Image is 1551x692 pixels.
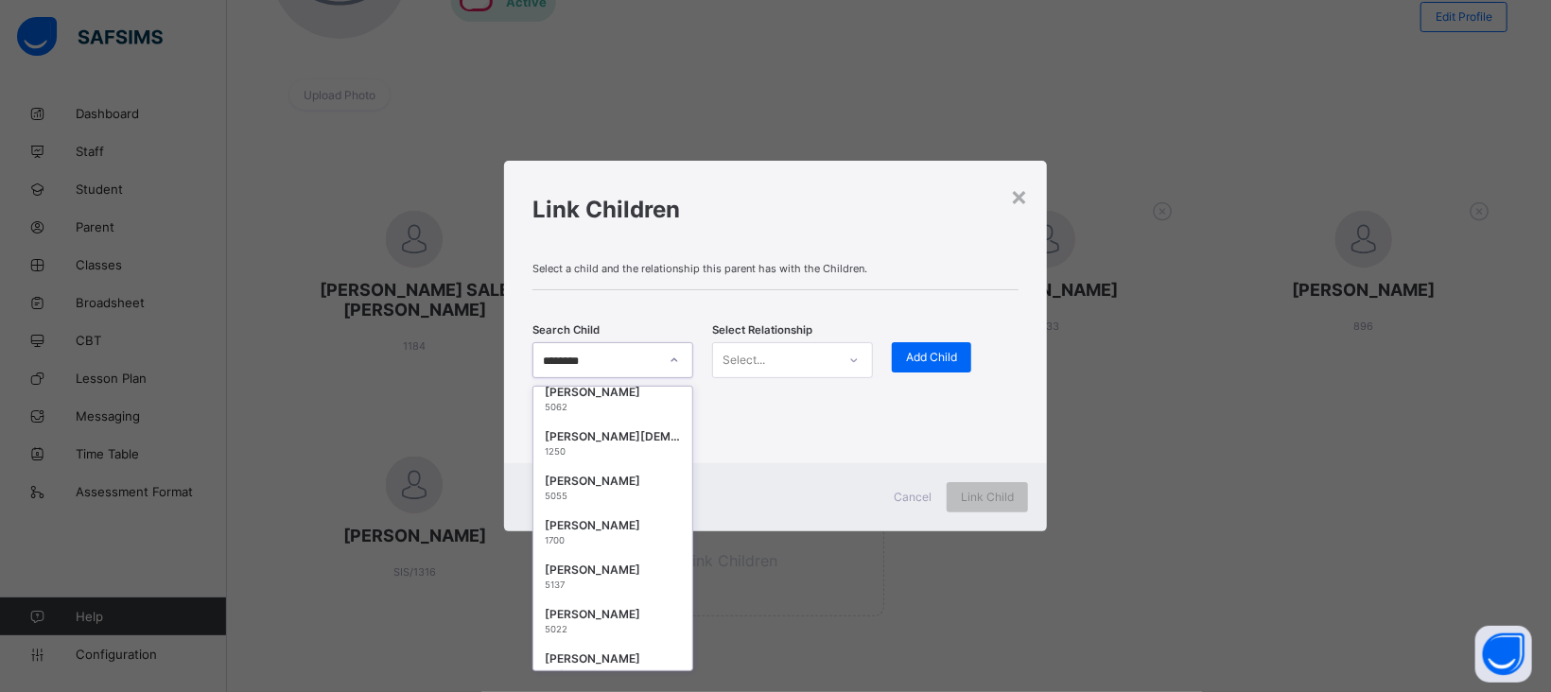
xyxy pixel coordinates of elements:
[723,342,765,378] div: Select...
[545,446,681,457] div: 1250
[712,323,812,337] span: Select Relationship
[894,490,932,504] span: Cancel
[1010,180,1028,212] div: ×
[545,649,681,668] div: [PERSON_NAME]
[545,605,681,624] div: [PERSON_NAME]
[545,402,681,412] div: 5062
[545,561,681,580] div: [PERSON_NAME]
[545,624,681,634] div: 5022
[961,490,1014,504] span: Link Child
[545,427,681,446] div: [PERSON_NAME][DEMOGRAPHIC_DATA]
[545,491,681,501] div: 5055
[545,472,681,491] div: [PERSON_NAME]
[545,668,681,679] div: SIS/1276
[532,323,600,337] span: Search Child
[532,196,1019,223] h1: Link Children
[545,516,681,535] div: [PERSON_NAME]
[545,580,681,590] div: 5137
[545,383,681,402] div: [PERSON_NAME]
[532,262,1019,275] span: Select a child and the relationship this parent has with the Children.
[545,535,681,545] div: 1700
[1475,626,1532,683] button: Open asap
[906,350,957,364] span: Add Child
